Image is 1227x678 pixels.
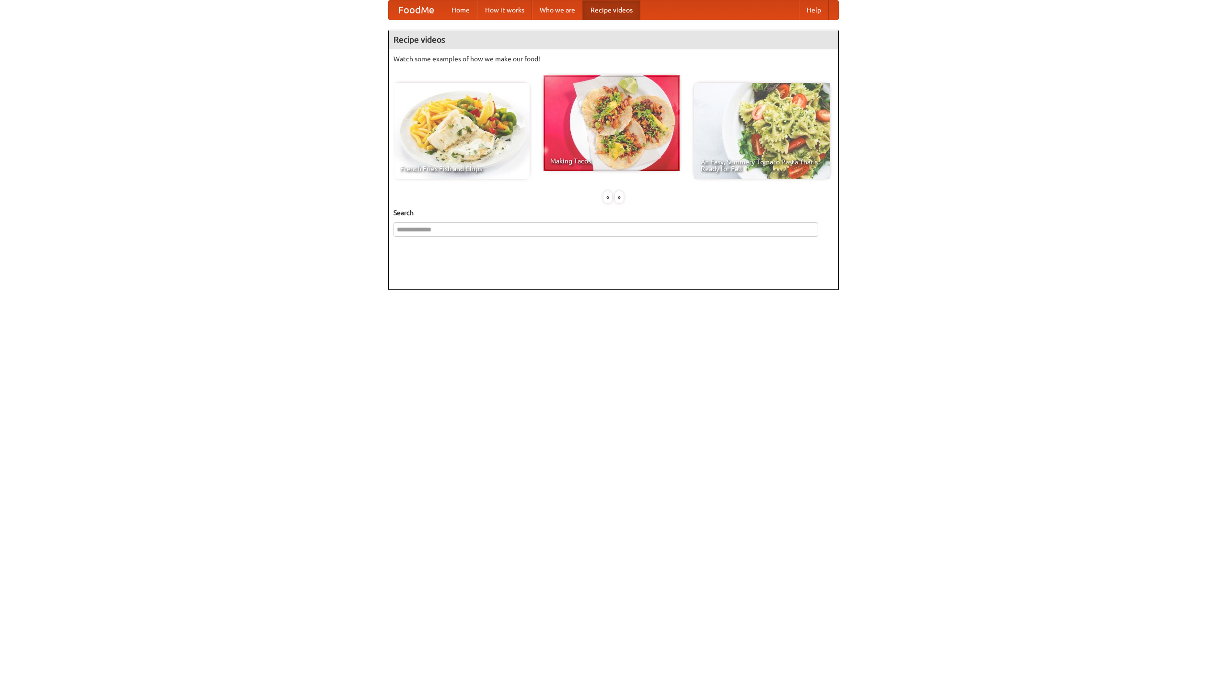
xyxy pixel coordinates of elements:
[583,0,640,20] a: Recipe videos
[694,83,830,179] a: An Easy, Summery Tomato Pasta That's Ready for Fall
[389,0,444,20] a: FoodMe
[394,83,530,179] a: French Fries Fish and Chips
[603,191,612,203] div: «
[444,0,477,20] a: Home
[532,0,583,20] a: Who we are
[389,30,838,49] h4: Recipe videos
[544,75,680,171] a: Making Tacos
[615,191,624,203] div: »
[400,165,523,172] span: French Fries Fish and Chips
[394,54,833,64] p: Watch some examples of how we make our food!
[550,158,673,164] span: Making Tacos
[477,0,532,20] a: How it works
[394,208,833,218] h5: Search
[701,159,823,172] span: An Easy, Summery Tomato Pasta That's Ready for Fall
[799,0,829,20] a: Help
